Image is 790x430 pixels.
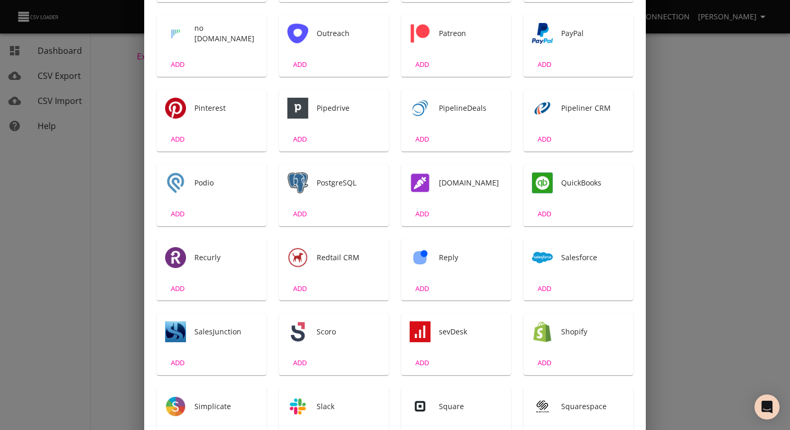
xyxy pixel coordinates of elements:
[410,396,431,417] img: Square
[754,394,780,420] div: Open Intercom Messenger
[532,23,553,44] img: PayPal
[287,98,308,119] img: Pipedrive
[410,172,431,193] div: Tool
[286,357,314,369] span: ADD
[410,396,431,417] div: Tool
[317,327,380,337] span: Scoro
[165,23,186,44] div: Tool
[410,98,431,119] div: Tool
[287,23,308,44] img: Outreach
[410,321,431,342] div: Tool
[405,281,439,297] button: ADD
[165,396,186,417] div: Tool
[164,357,192,369] span: ADD
[287,172,308,193] div: Tool
[165,321,186,342] img: SalesJunction
[317,252,380,263] span: Redtail CRM
[532,98,553,119] img: Pipeliner CRM
[561,28,625,39] span: PayPal
[164,208,192,220] span: ADD
[287,98,308,119] div: Tool
[405,355,439,371] button: ADD
[528,56,561,73] button: ADD
[287,396,308,417] img: Slack
[287,396,308,417] div: Tool
[532,247,553,268] div: Tool
[532,98,553,119] div: Tool
[283,355,317,371] button: ADD
[528,131,561,147] button: ADD
[164,283,192,295] span: ADD
[532,247,553,268] img: Salesforce
[317,401,380,412] span: Slack
[165,98,186,119] img: Pinterest
[286,59,314,71] span: ADD
[165,247,186,268] div: Tool
[405,131,439,147] button: ADD
[287,321,308,342] div: Tool
[410,23,431,44] img: Patreon
[561,178,625,188] span: QuickBooks
[528,281,561,297] button: ADD
[561,401,625,412] span: Squarespace
[439,103,503,113] span: PipelineDeals
[161,281,194,297] button: ADD
[561,252,625,263] span: Salesforce
[161,355,194,371] button: ADD
[532,396,553,417] img: Squarespace
[530,357,559,369] span: ADD
[408,283,436,295] span: ADD
[287,23,308,44] div: Tool
[165,172,186,193] img: Podio
[287,247,308,268] div: Tool
[405,206,439,222] button: ADD
[561,103,625,113] span: Pipeliner CRM
[287,172,308,193] img: PostgreSQL
[532,23,553,44] div: Tool
[408,357,436,369] span: ADD
[283,131,317,147] button: ADD
[194,103,258,113] span: Pinterest
[287,321,308,342] img: Scoro
[317,178,380,188] span: PostgreSQL
[532,321,553,342] img: Shopify
[164,59,192,71] span: ADD
[165,396,186,417] img: Simplicate
[161,56,194,73] button: ADD
[286,133,314,145] span: ADD
[532,172,553,193] img: QuickBooks
[410,172,431,193] img: Prospect.io
[283,281,317,297] button: ADD
[439,178,503,188] span: [DOMAIN_NAME]
[194,401,258,412] span: Simplicate
[439,252,503,263] span: Reply
[194,23,258,44] span: no [DOMAIN_NAME]
[532,321,553,342] div: Tool
[283,206,317,222] button: ADD
[165,247,186,268] img: Recurly
[408,59,436,71] span: ADD
[439,327,503,337] span: sevDesk
[165,98,186,119] div: Tool
[317,103,380,113] span: Pipedrive
[408,133,436,145] span: ADD
[561,327,625,337] span: Shopify
[530,208,559,220] span: ADD
[410,98,431,119] img: PipelineDeals
[528,355,561,371] button: ADD
[410,23,431,44] div: Tool
[532,396,553,417] div: Tool
[528,206,561,222] button: ADD
[530,59,559,71] span: ADD
[439,401,503,412] span: Square
[161,206,194,222] button: ADD
[439,28,503,39] span: Patreon
[317,28,380,39] span: Outreach
[405,56,439,73] button: ADD
[164,133,192,145] span: ADD
[410,247,431,268] img: Reply
[194,252,258,263] span: Recurly
[410,321,431,342] img: sevDesk
[286,208,314,220] span: ADD
[530,133,559,145] span: ADD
